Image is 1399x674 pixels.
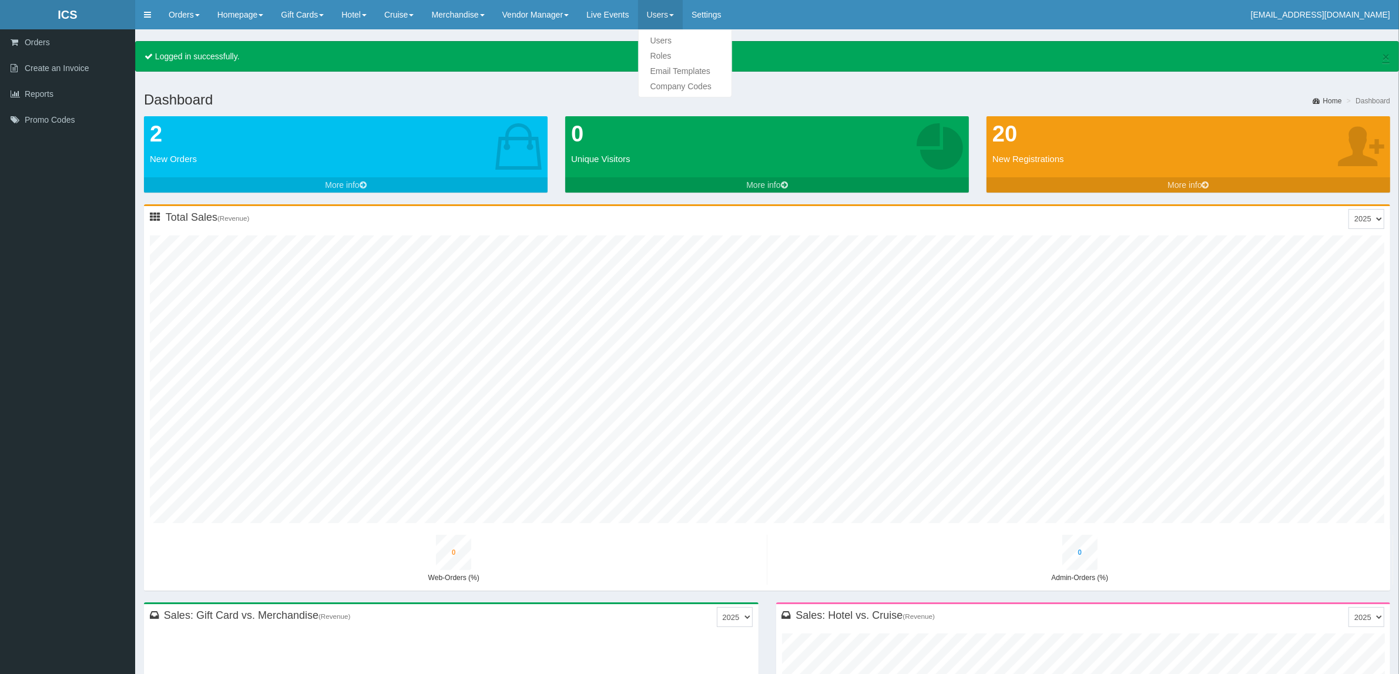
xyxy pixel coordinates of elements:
li: Dashboard [1344,96,1390,106]
p: Unique Visitors [571,153,963,165]
div: Status [717,607,753,627]
h3: Total Sales [166,212,250,223]
a: Company Codes [639,79,732,94]
small: (Revenue) [318,612,351,620]
a: Email Templates [639,63,732,79]
div: Logged in successfully. [135,41,1399,72]
small: (Revenue) [903,612,935,620]
a: More info [144,177,548,193]
span: Create an Invoice [25,63,89,73]
a: More info [565,177,969,193]
div: Status [1348,607,1384,627]
h3: Sales: Gift Card vs. Merchandise [164,610,351,621]
a: Users [639,33,732,48]
div: Admin-Orders (%) [776,573,1384,583]
a: Roles [639,48,732,63]
h3: 2 [150,122,542,147]
span: [EMAIL_ADDRESS][DOMAIN_NAME] [1251,10,1390,19]
div: Web-Orders (%) [150,573,758,583]
b: ICS [58,8,77,21]
a: close [1383,50,1390,63]
h3: 0 [571,122,963,147]
a: More info [987,177,1390,193]
p: New Orders [150,153,542,165]
a: Home [1313,96,1342,106]
span: Promo Codes [25,115,75,124]
small: (Revenue) [217,214,250,222]
p: New Registrations [992,153,1384,165]
h1: Dashboard [144,92,1390,107]
h3: Sales: Hotel vs. Cruise [796,610,935,621]
span: Orders [25,38,50,47]
span: Reports [25,89,53,99]
h3: 20 [992,122,1384,147]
